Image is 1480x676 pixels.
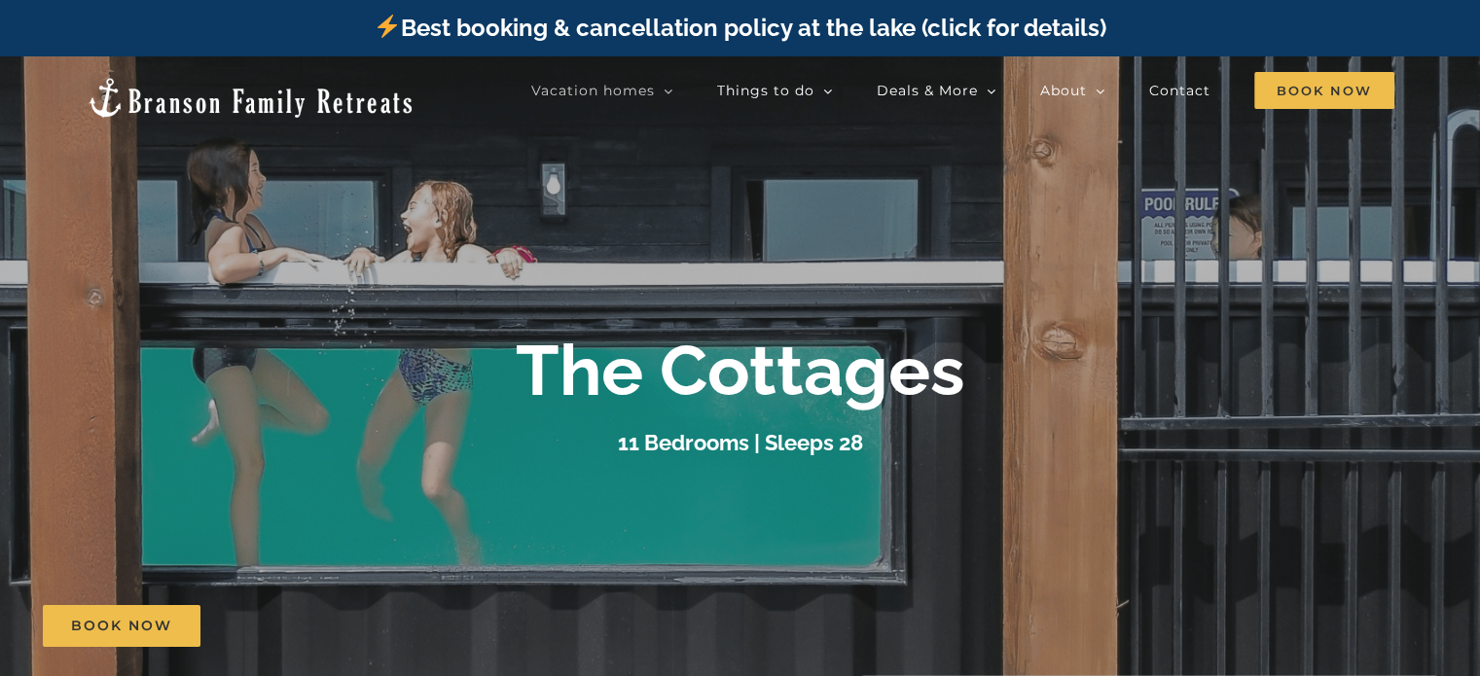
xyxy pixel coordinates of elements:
[877,71,996,110] a: Deals & More
[71,618,172,634] span: Book Now
[1149,84,1210,97] span: Contact
[43,605,200,647] a: Book Now
[618,430,863,455] h3: 11 Bedrooms | Sleeps 28
[717,84,814,97] span: Things to do
[1254,72,1394,109] span: Book Now
[531,71,1394,110] nav: Main Menu
[374,14,1105,42] a: Best booking & cancellation policy at the lake (click for details)
[1149,71,1210,110] a: Contact
[1040,71,1105,110] a: About
[717,71,833,110] a: Things to do
[1040,84,1087,97] span: About
[531,71,673,110] a: Vacation homes
[86,76,415,120] img: Branson Family Retreats Logo
[877,84,978,97] span: Deals & More
[376,15,399,38] img: ⚡️
[516,329,965,411] b: The Cottages
[531,84,655,97] span: Vacation homes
